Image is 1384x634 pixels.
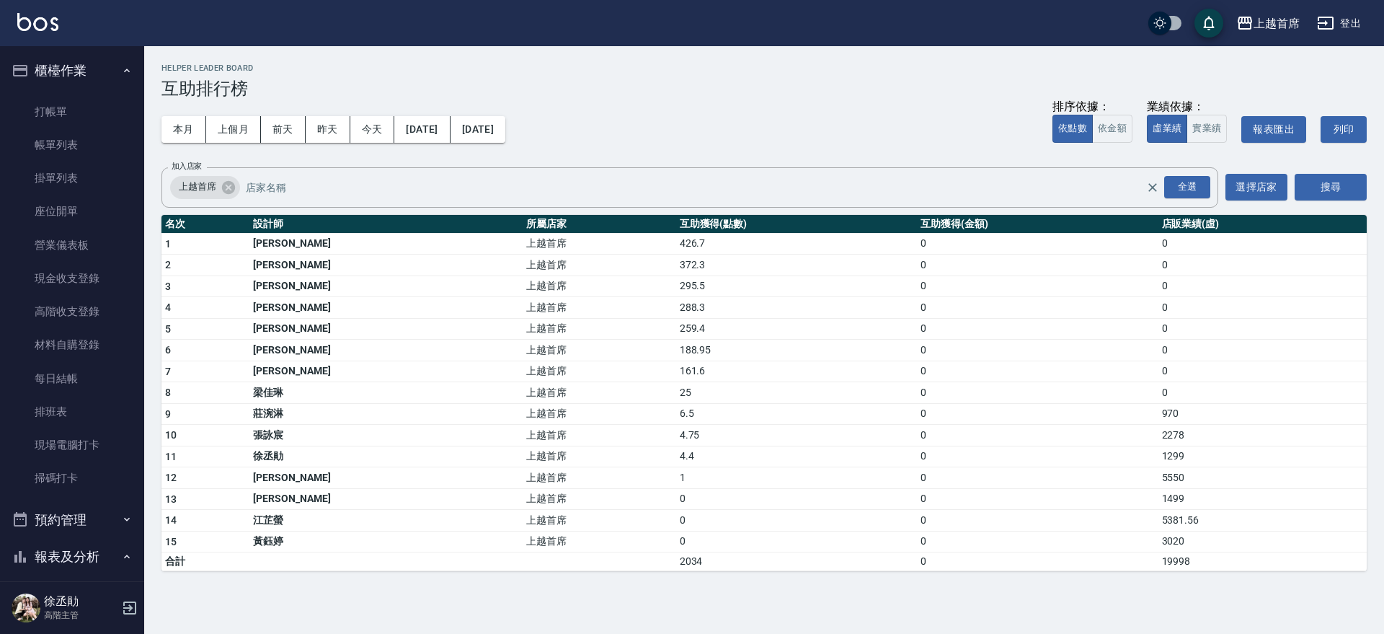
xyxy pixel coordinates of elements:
td: 0 [917,531,1158,552]
td: 5550 [1158,467,1367,489]
td: 19998 [1158,552,1367,571]
td: [PERSON_NAME] [249,255,523,276]
th: 互助獲得(點數) [676,215,917,234]
td: 上越首席 [523,382,675,404]
button: 今天 [350,116,395,143]
td: 0 [917,361,1158,382]
span: 7 [165,366,171,377]
td: 徐丞勛 [249,446,523,467]
td: 0 [917,340,1158,361]
td: 1 [676,467,917,489]
img: Logo [17,13,58,31]
button: 選擇店家 [1225,174,1287,201]
td: 上越首席 [523,233,675,255]
span: 2 [165,259,171,270]
td: 0 [1158,340,1367,361]
td: 1499 [1158,488,1367,510]
h5: 徐丞勛 [44,594,117,609]
span: 10 [165,429,177,441]
td: 288.3 [676,297,917,319]
td: 0 [917,382,1158,404]
button: 依點數 [1052,115,1093,143]
a: 營業儀表板 [6,229,138,262]
button: 上個月 [206,116,261,143]
a: 高階收支登錄 [6,295,138,328]
a: 掃碼打卡 [6,462,138,495]
td: 合計 [161,552,249,571]
h2: Helper Leader Board [161,63,1367,73]
td: 6.5 [676,403,917,425]
div: 業績依據： [1147,100,1227,115]
td: 上越首席 [523,403,675,425]
td: 莊涴淋 [249,403,523,425]
button: 昨天 [306,116,350,143]
td: 上越首席 [523,255,675,276]
td: 0 [917,276,1158,297]
td: 259.4 [676,318,917,340]
td: 0 [917,318,1158,340]
td: 161.6 [676,361,917,382]
td: 0 [917,297,1158,319]
td: 0 [1158,233,1367,255]
td: 2278 [1158,425,1367,446]
td: 0 [917,552,1158,571]
td: 372.3 [676,255,917,276]
button: [DATE] [451,116,505,143]
img: Person [12,594,40,622]
td: [PERSON_NAME] [249,340,523,361]
a: 材料自購登錄 [6,328,138,361]
span: 上越首席 [170,180,225,194]
button: 前天 [261,116,306,143]
div: 上越首席 [170,176,240,199]
td: 0 [917,488,1158,510]
button: 報表匯出 [1241,116,1306,143]
td: 上越首席 [523,446,675,467]
input: 店家名稱 [242,175,1171,200]
button: 預約管理 [6,501,138,539]
th: 名次 [161,215,249,234]
td: 0 [917,467,1158,489]
td: 188.95 [676,340,917,361]
span: 12 [165,472,177,483]
td: 0 [676,531,917,552]
td: 張詠宸 [249,425,523,446]
td: 0 [917,233,1158,255]
td: [PERSON_NAME] [249,276,523,297]
th: 互助獲得(金額) [917,215,1158,234]
th: 所屬店家 [523,215,675,234]
td: 0 [917,403,1158,425]
button: Open [1161,173,1213,201]
td: 0 [917,510,1158,532]
td: 2034 [676,552,917,571]
td: 上越首席 [523,340,675,361]
td: 上越首席 [523,276,675,297]
td: 295.5 [676,276,917,297]
td: 1299 [1158,446,1367,467]
td: 0 [1158,297,1367,319]
div: 排序依據： [1052,100,1132,115]
td: 3020 [1158,531,1367,552]
td: 上越首席 [523,318,675,340]
td: 上越首席 [523,488,675,510]
span: 6 [165,344,171,356]
button: Clear [1143,177,1163,198]
button: 登出 [1311,10,1367,37]
table: a dense table [161,215,1367,572]
button: 虛業績 [1147,115,1187,143]
td: [PERSON_NAME] [249,297,523,319]
button: 櫃檯作業 [6,52,138,89]
span: 11 [165,451,177,462]
td: 0 [1158,255,1367,276]
button: 實業績 [1186,115,1227,143]
h3: 互助排行榜 [161,79,1367,99]
td: 0 [917,425,1158,446]
td: 4.75 [676,425,917,446]
td: 4.4 [676,446,917,467]
button: 上越首席 [1230,9,1305,38]
td: 0 [676,510,917,532]
td: 0 [917,446,1158,467]
span: 5 [165,323,171,335]
span: 13 [165,493,177,505]
th: 設計師 [249,215,523,234]
a: 座位開單 [6,195,138,228]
